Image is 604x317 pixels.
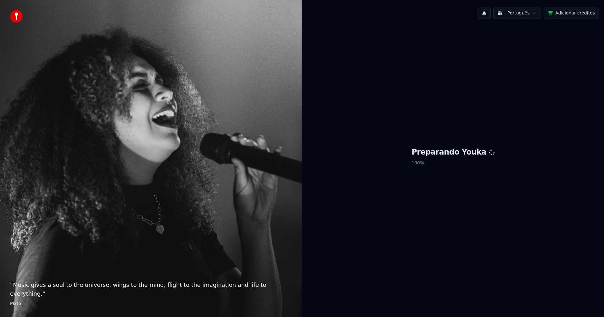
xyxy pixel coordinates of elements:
h1: Preparando Youka [411,147,495,157]
button: Adicionar créditos [544,8,599,19]
img: youka [10,10,23,23]
p: “ Music gives a soul to the universe, wings to the mind, flight to the imagination and life to ev... [10,281,292,298]
p: 100 % [411,157,495,169]
footer: Plato [10,301,292,307]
